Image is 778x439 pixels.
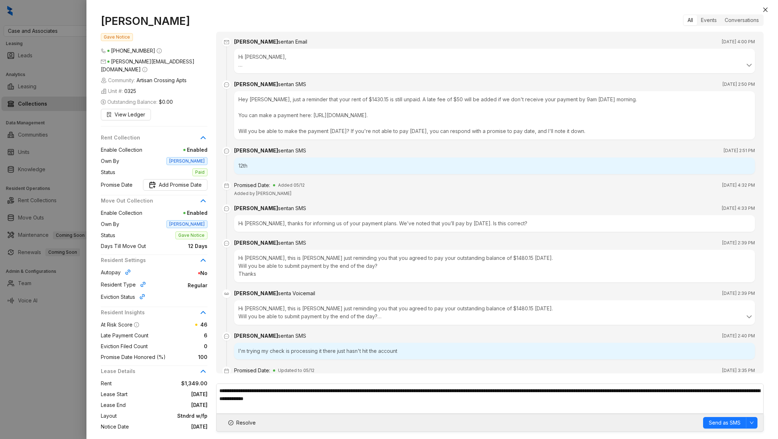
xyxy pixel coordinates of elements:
[222,417,262,429] button: Resolve
[278,81,306,87] span: sent an SMS
[238,305,751,320] div: Hi [PERSON_NAME], this is [PERSON_NAME] just reminding you that you agreed to pay your outstandin...
[684,15,697,25] div: All
[234,250,755,282] div: Hi [PERSON_NAME], this is [PERSON_NAME] just reminding you that you agreed to pay your outstandin...
[101,77,107,83] img: building-icon
[101,367,207,380] div: Lease Details
[278,367,314,374] span: Updated to 05/12
[101,209,142,217] span: Enable Collection
[278,205,306,211] span: sent an SMS
[234,80,306,88] div: [PERSON_NAME]
[149,181,156,189] img: Promise Date
[101,146,142,154] span: Enable Collection
[128,390,207,398] span: [DATE]
[124,87,136,95] span: 0325
[234,239,306,247] div: [PERSON_NAME]
[761,5,770,14] button: Close
[101,269,134,278] div: Autopay
[146,242,207,250] span: 12 Days
[101,98,173,106] span: Outstanding Balance:
[724,147,755,154] span: [DATE] 2:51 PM
[101,134,207,146] div: Rent Collection
[278,333,306,339] span: sent an SMS
[126,401,207,409] span: [DATE]
[222,204,231,213] span: message
[722,239,755,247] span: [DATE] 2:39 PM
[101,76,187,84] span: Community:
[143,179,207,191] button: Promise DateAdd Promise Date
[278,182,305,189] span: Added 05/12
[234,38,307,46] div: [PERSON_NAME]
[709,419,741,427] span: Send as SMS
[101,181,133,189] span: Promise Date
[222,239,231,248] span: message
[101,87,136,95] span: Unit #:
[278,240,306,246] span: sent an SMS
[101,99,106,105] span: dollar
[101,109,151,120] button: View Ledger
[101,342,148,350] span: Eviction Filed Count
[101,293,148,302] div: Eviction Status
[192,168,207,176] span: Paid
[722,290,755,297] span: [DATE] 2:39 PM
[101,197,199,205] span: Move Out Collection
[142,146,207,154] span: Enabled
[149,281,207,289] span: Regular
[101,59,106,64] span: mail
[238,53,751,69] div: Hi [PERSON_NAME], This is [PERSON_NAME] from [GEOGRAPHIC_DATA] Apts 🏡✨ Just a friendly reminder t...
[101,309,199,316] span: Resident Insights
[236,419,256,427] span: Resolve
[722,38,755,45] span: [DATE] 4:00 PM
[101,353,166,361] span: Promise Date Honored (%)
[750,421,754,425] span: down
[278,147,306,154] span: sent an SMS
[101,367,199,375] span: Lease Details
[115,111,145,119] span: View Ledger
[159,181,202,189] span: Add Promise Date
[166,220,207,228] span: [PERSON_NAME]
[234,343,755,359] div: I'm trying my check is processing it there just hasn't hit the account
[234,367,270,374] div: Promised Date:
[234,204,306,212] div: [PERSON_NAME]
[234,289,315,297] div: [PERSON_NAME]
[101,256,207,269] div: Resident Settings
[234,91,755,139] div: Hey [PERSON_NAME], just a reminder that your rent of $1430.15 is still unpaid. A late fee of $50 ...
[101,412,117,420] span: Layout
[234,158,755,174] div: 12th
[129,423,207,431] span: [DATE]
[101,33,133,41] span: Gave Notice
[222,38,231,46] span: mail
[117,412,207,420] span: Stndrd w/fp
[101,256,199,264] span: Resident Settings
[721,15,763,25] div: Conversations
[166,353,207,361] span: 100
[101,242,146,250] span: Days Till Move Out
[101,134,199,142] span: Rent Collection
[723,81,755,88] span: [DATE] 2:50 PM
[101,48,106,53] span: phone
[722,367,755,374] span: [DATE] 3:35 PM
[101,58,194,72] span: [PERSON_NAME][EMAIL_ADDRESS][DOMAIN_NAME]
[159,98,173,106] span: $0.00
[697,15,721,25] div: Events
[722,332,755,340] span: [DATE] 2:40 PM
[222,181,231,190] span: calendar
[234,191,291,196] span: Added by [PERSON_NAME]
[175,231,207,239] span: Gave Notice
[101,14,207,27] h1: [PERSON_NAME]
[222,332,231,341] span: message
[234,332,306,340] div: [PERSON_NAME]
[278,39,307,45] span: sent an Email
[111,48,155,54] span: [PHONE_NUMBER]
[101,88,107,94] img: building-icon
[101,220,119,228] span: Own By
[142,209,207,217] span: Enabled
[137,76,187,84] span: Artisan Crossing Apts
[703,417,746,429] button: Send as SMS
[222,147,231,155] span: message
[222,367,231,375] span: calendar
[134,269,207,277] span: No
[142,67,147,72] span: info-circle
[278,290,315,296] span: sent a Voicemail
[683,14,764,26] div: segmented control
[101,401,126,409] span: Lease End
